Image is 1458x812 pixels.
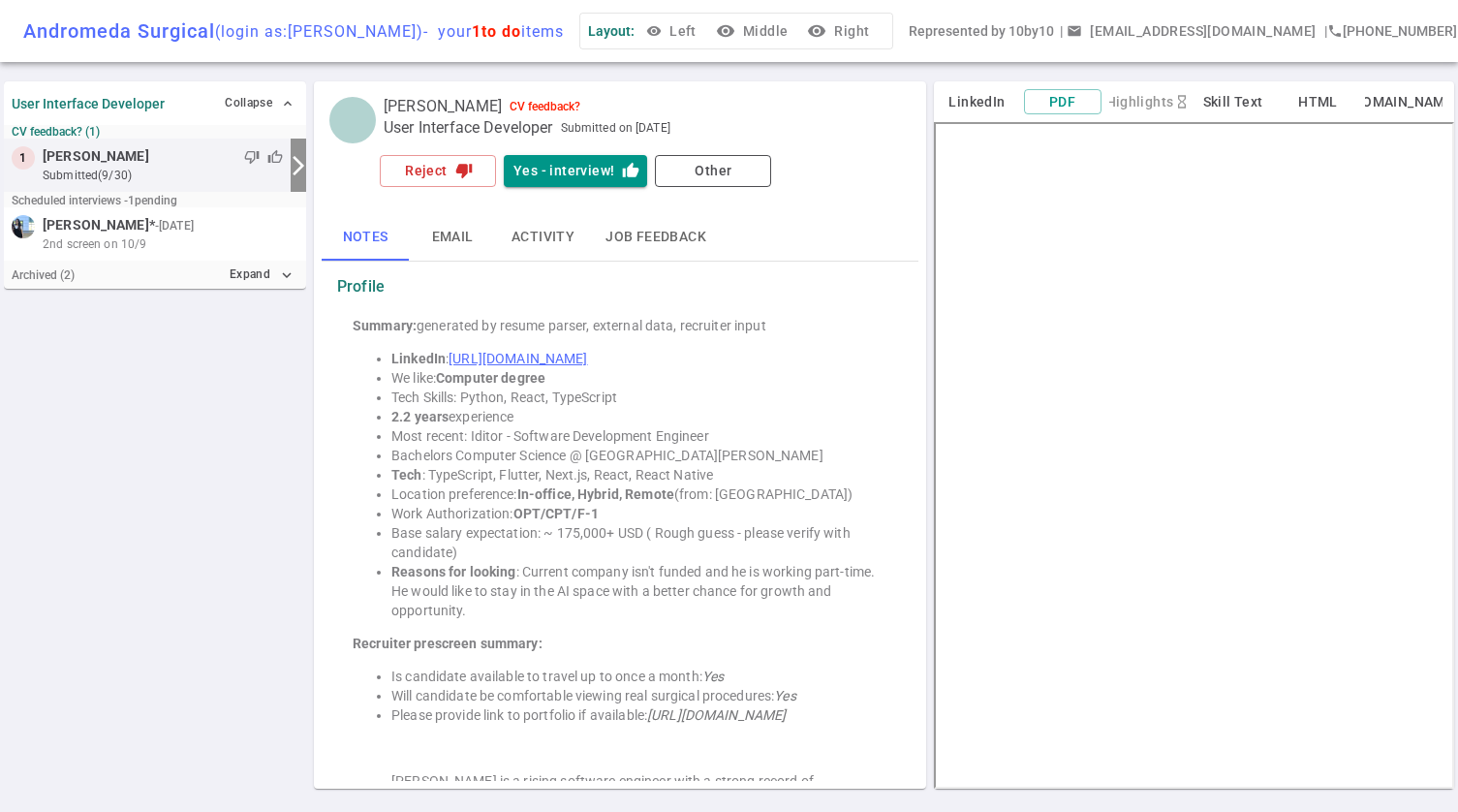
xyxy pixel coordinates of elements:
[353,318,417,333] strong: Summary:
[803,14,877,49] button: visibilityRight
[391,523,887,562] li: Base salary expectation: ~ 175,000+ USD ( Rough guess - please verify with candidate)
[43,215,149,235] span: [PERSON_NAME]
[646,23,662,39] span: visibility
[220,89,298,117] button: Collapse
[278,266,295,284] i: expand_more
[322,214,409,261] button: Notes
[155,217,194,234] small: - [DATE]
[391,484,887,504] li: Location preference: (from: [GEOGRAPHIC_DATA])
[513,506,599,521] strong: OPT/CPT/F-1
[423,22,564,41] span: - your items
[391,407,887,426] li: experience
[391,349,887,368] li: :
[280,96,295,111] span: expand_less
[1024,89,1101,115] button: PDF
[380,155,496,187] button: Rejectthumb_down
[647,707,786,723] em: [URL][DOMAIN_NAME]
[409,214,496,261] button: Email
[517,486,674,502] strong: In-office, Hybrid, Remote
[590,214,722,261] button: Job feedback
[642,14,704,49] button: Left
[510,100,580,113] div: CV feedback?
[1067,23,1082,39] span: email
[391,388,887,407] li: Tech Skills: Python, React, TypeScript
[472,22,521,41] span: 1 to do
[655,155,771,187] button: Other
[436,370,545,386] strong: Computer degree
[504,155,647,187] button: Yes - interview!thumb_up
[939,90,1016,114] button: LinkedIn
[391,705,887,725] li: Please provide link to portfolio if available:
[561,118,670,138] span: Submitted on [DATE]
[384,118,553,138] span: User Interface Developer
[12,125,298,139] small: CV feedback? (1)
[391,562,887,620] li: : Current company isn't funded and he is working part-time. He would like to stay in the AI space...
[244,149,260,165] span: thumb_down
[1327,23,1343,39] i: phone
[391,368,887,388] li: We like:
[267,149,283,165] span: thumb_up
[12,146,35,170] div: 1
[391,504,887,523] li: Work Authorization:
[391,686,887,705] li: Will candidate be comfortable viewing real surgical procedures:
[384,97,502,116] span: [PERSON_NAME]
[712,14,795,49] button: visibilityMiddle
[391,426,887,446] li: Most recent: Iditor - Software Development Engineer
[353,316,887,335] div: generated by resume parser, external data, recruiter input
[43,167,283,184] small: submitted (9/30)
[391,667,887,686] li: Is candidate available to travel up to once a month:
[716,21,735,41] i: visibility
[43,146,149,167] span: [PERSON_NAME]
[1194,90,1272,114] button: Skill Text
[225,261,298,289] button: Expandexpand_more
[1063,14,1323,49] button: Open a message box
[449,351,587,366] a: [URL][DOMAIN_NAME]
[12,215,35,238] img: c71242d41979be291fd4fc4e6bf8b5af
[329,97,376,143] img: bbf83fcb1bd5e874e29d6436549a067c
[12,194,177,207] small: Scheduled interviews - 1 pending
[12,268,75,282] small: Archived ( 2 )
[391,564,516,579] strong: Reasons for looking
[353,636,543,651] strong: Recruiter prescreen summary:
[391,409,449,424] strong: 2.2 years
[391,446,887,465] li: Bachelors Computer Science @ [GEOGRAPHIC_DATA][PERSON_NAME]
[215,22,423,41] span: (login as: [PERSON_NAME] )
[1280,90,1357,114] button: HTML
[287,154,310,177] i: arrow_forward_ios
[909,14,1456,49] div: Represented by 10by10 | | [PHONE_NUMBER]
[1365,90,1442,114] button: [DOMAIN_NAME]
[12,96,165,111] strong: User Interface Developer
[455,162,473,179] i: thumb_down
[322,214,918,261] div: basic tabs example
[622,162,639,179] i: thumb_up
[496,214,590,261] button: Activity
[43,235,146,253] span: 2nd screen on 10/9
[774,688,795,703] em: Yes
[807,21,826,41] i: visibility
[23,19,564,43] div: Andromeda Surgical
[337,277,385,297] strong: Profile
[934,122,1454,789] iframe: candidate_document_preview__iframe
[391,467,422,483] strong: Tech
[391,465,887,484] li: : TypeScript, Flutter, Next.js, React, React Native
[391,351,446,366] strong: LinkedIn
[588,23,635,39] span: Layout:
[702,669,724,684] em: Yes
